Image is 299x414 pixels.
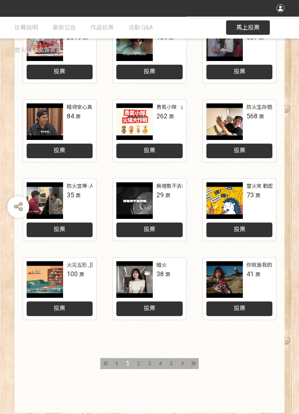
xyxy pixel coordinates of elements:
span: 比賽說明 [15,24,38,31]
a: 你就是我的全世界41票投票 [203,258,276,320]
span: 投票 [234,226,245,233]
span: 馬上投票 [236,24,260,31]
span: 投票 [54,305,65,312]
a: 防火生存遊戲568票投票 [203,100,276,162]
span: 防火宣導免費資源 [15,47,61,54]
div: 暗火 [156,262,167,269]
span: 2 [137,361,140,367]
span: 票 [75,114,81,120]
span: 作品投票 [90,24,114,31]
span: 1 [126,360,130,368]
div: 火災五形_[DATE]防火宣導微電影徵選競賽 [67,262,162,269]
span: 票 [169,114,174,120]
button: 馬上投票 [226,20,270,35]
span: 票 [259,114,264,120]
a: 比賽說明 [15,17,38,39]
div: 睡得安心真實力 [67,104,102,111]
div: 當火來 動起來！ [246,183,283,190]
a: 防火宣導-人離火熄35票投票 [23,179,97,241]
span: 投票 [234,305,245,312]
a: 作品投票 [90,17,114,39]
span: 3 [148,361,151,367]
span: 84 [67,113,74,120]
span: 最新公告 [53,24,76,31]
span: 投票 [54,68,65,75]
span: 4 [159,361,162,367]
span: 262 [156,113,167,120]
a: BAD DAY (需要守護的一天)537票投票 [203,21,276,83]
span: 100 [67,270,78,278]
a: 活動 Q&A [128,17,153,39]
span: 投票 [144,147,155,154]
div: 勇氣小隊 · 火場大作戰 [156,104,206,111]
span: 投票 [144,68,155,75]
span: 票 [165,193,170,199]
span: 投票 [54,147,65,154]
a: 最新公告 [53,17,76,39]
span: 投票 [144,305,155,312]
span: 29 [156,191,164,199]
span: 投票 [234,147,245,154]
span: 票 [255,193,260,199]
a: 防火宣導免費資源 [15,39,61,61]
div: 房裡散不去的煙 [156,183,192,190]
span: 35 [67,191,74,199]
span: 票 [79,272,84,278]
a: 勇氣小隊 · 火場大作戰262票投票 [113,100,186,162]
span: 票 [255,272,260,278]
span: 活動 Q&A [128,24,153,31]
a: 睡得安心真實力84票投票 [23,100,97,162]
div: 防火生存遊戲 [246,104,277,111]
a: 房裡散不去的煙29票投票 [113,179,186,241]
span: 41 [246,270,254,278]
a: 火災五形_[DATE]防火宣導微電影徵選競賽100票投票 [23,258,97,320]
div: 你就是我的全世界 [246,262,287,269]
a: 暗火38票投票 [113,258,186,320]
div: 防火宣導-人離火熄 [67,183,109,190]
span: 票 [75,193,81,199]
span: 568 [246,113,257,120]
a: 當火來 動起來！73票投票 [203,179,276,241]
span: 投票 [54,226,65,233]
span: 38 [156,270,164,278]
span: 投票 [144,226,155,233]
span: 73 [246,191,254,199]
span: 投票 [234,68,245,75]
span: 5 [170,361,173,367]
span: 票 [165,272,170,278]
